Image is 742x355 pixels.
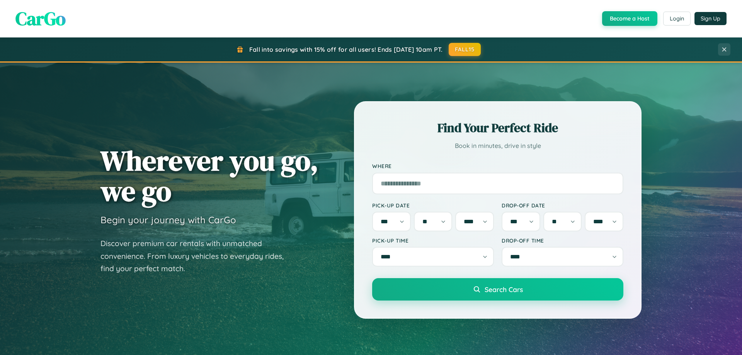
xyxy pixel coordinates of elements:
h3: Begin your journey with CarGo [100,214,236,226]
label: Drop-off Time [502,237,623,244]
h1: Wherever you go, we go [100,145,318,206]
label: Pick-up Date [372,202,494,209]
button: FALL15 [449,43,481,56]
p: Book in minutes, drive in style [372,140,623,151]
span: CarGo [15,6,66,31]
button: Login [663,12,691,25]
button: Become a Host [602,11,657,26]
label: Pick-up Time [372,237,494,244]
label: Where [372,163,623,170]
span: Fall into savings with 15% off for all users! Ends [DATE] 10am PT. [249,46,443,53]
h2: Find Your Perfect Ride [372,119,623,136]
p: Discover premium car rentals with unmatched convenience. From luxury vehicles to everyday rides, ... [100,237,294,275]
button: Sign Up [694,12,727,25]
button: Search Cars [372,278,623,301]
span: Search Cars [485,285,523,294]
label: Drop-off Date [502,202,623,209]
